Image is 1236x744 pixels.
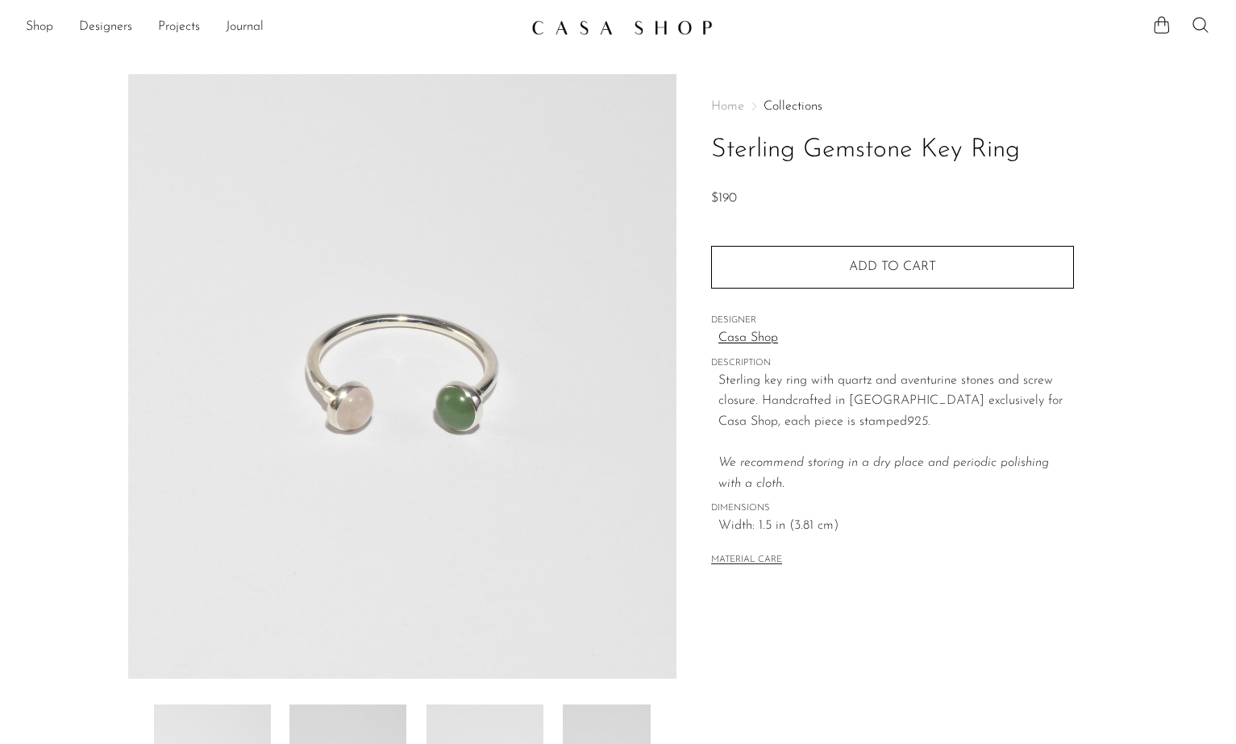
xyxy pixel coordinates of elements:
[718,371,1074,495] p: Sterling key ring with quartz and aventurine stones and screw closure. Handcrafted in [GEOGRAPHIC...
[79,17,132,38] a: Designers
[158,17,200,38] a: Projects
[711,246,1074,288] button: Add to cart
[718,328,1074,349] a: Casa Shop
[26,14,518,41] nav: Desktop navigation
[764,100,822,113] a: Collections
[718,516,1074,537] span: Width: 1.5 in (3.81 cm)
[711,356,1074,371] span: DESCRIPTION
[711,314,1074,328] span: DESIGNER
[226,17,264,38] a: Journal
[711,100,1074,113] nav: Breadcrumbs
[711,100,744,113] span: Home
[711,555,782,567] button: MATERIAL CARE
[128,74,677,679] img: Sterling Gemstone Key Ring
[26,17,53,38] a: Shop
[849,260,936,273] span: Add to cart
[907,415,928,428] em: 925
[718,456,1049,490] i: We recommend storing in a dry place and periodic polishing with a cloth.
[711,501,1074,516] span: DIMENSIONS
[711,192,737,205] span: $190
[26,14,518,41] ul: NEW HEADER MENU
[711,130,1074,171] h1: Sterling Gemstone Key Ring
